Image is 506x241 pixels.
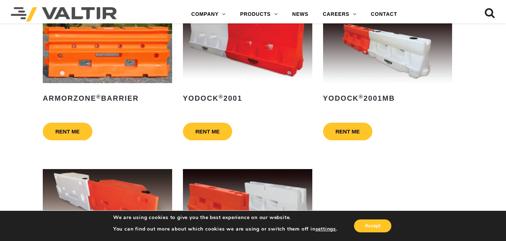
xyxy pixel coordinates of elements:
sup: ® [219,94,224,100]
button: RENT ME [323,123,373,141]
h2: YODOCK 2001MB [323,94,452,112]
a: NEWS [285,7,316,22]
img: YODOCK® 2001MB [323,10,452,83]
button: RENT ME [183,123,233,141]
a: YODOCK® 2001MB YODOCK®2001MB RENT ME [323,10,452,140]
sup: ® [96,94,101,100]
a: PRODUCTS [233,7,285,22]
a: COMPANY [184,7,233,22]
a: CONTACT [364,7,404,22]
img: YODOCK® 2001 [183,10,312,83]
p: We are using cookies to give you the best experience on our website. [113,214,337,221]
p: You can find out more about which cookies we are using or switch them off in . [113,226,337,232]
button: Accept [354,219,391,232]
h2: ArmorZone Barrier [43,94,172,112]
img: Valtir [11,7,117,22]
img: ARMORZONE® TL-2 Water-Filled TL-2 Water-Filled Barrier [43,10,172,83]
button: settings [316,226,336,232]
a: ARMORZONE® TL-2 Water-Filled TL-2 Water-Filled Barrier ArmorZone®Barrier RENT ME [43,10,172,140]
sup: ® [359,94,363,100]
a: YODOCK® 2001 YODOCK®2001 RENT ME [183,10,312,140]
h2: YODOCK 2001 [183,94,312,112]
button: RENT ME [43,123,92,141]
a: CAREERS [316,7,364,22]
